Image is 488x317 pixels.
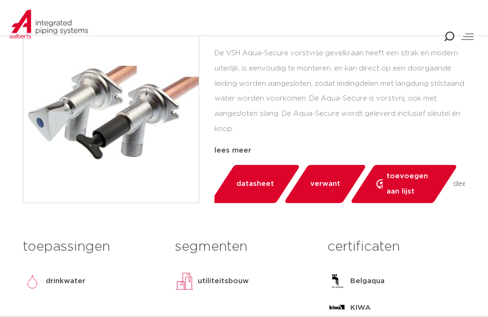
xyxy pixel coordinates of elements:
[23,238,161,257] h3: toepassingen
[222,141,465,156] li: Voorzien van beluchter en keerklep DA-EB
[327,272,346,291] img: Belgaqua
[310,177,340,192] span: verwant
[23,28,199,203] img: Product Image for VSH Aqua-Secure vorstvrije gevelkraan
[236,177,274,192] span: datasheet
[210,165,301,204] a: datasheet
[214,145,465,157] div: lees meer
[214,46,465,142] div: De VSH Aqua-Secure vorstvrije gevelkraan heeft een strak en modern uiterlijk, is eenvoudig te mon...
[175,238,313,257] h3: segmenten
[23,272,42,291] img: drinkwater
[198,276,249,287] p: utiliteitsbouw
[46,276,85,287] p: drinkwater
[327,238,465,257] h3: certificaten
[350,276,385,287] p: Belgaqua
[284,165,367,204] a: verwant
[350,303,371,314] p: KIWA
[175,272,194,291] img: utiliteitsbouw
[453,179,469,190] span: deel:
[386,169,431,200] span: toevoegen aan lijst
